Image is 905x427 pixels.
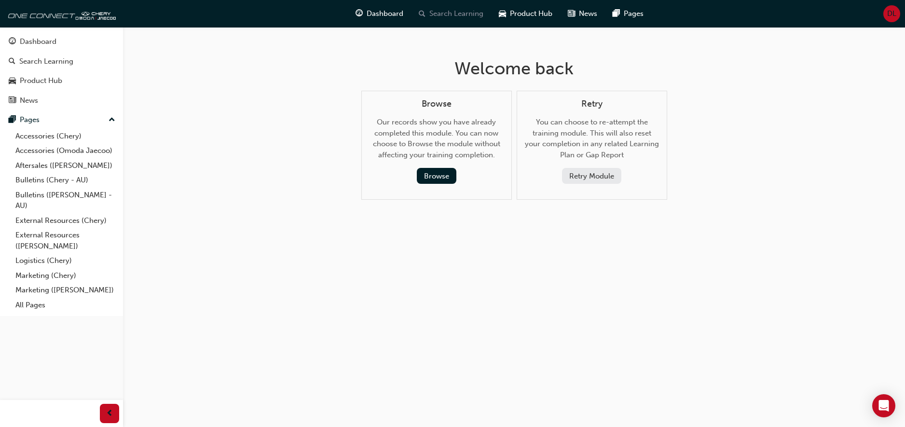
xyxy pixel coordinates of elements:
[562,168,621,184] button: Retry Module
[491,4,560,24] a: car-iconProduct Hub
[12,228,119,253] a: External Resources ([PERSON_NAME])
[5,4,116,23] img: oneconnect
[9,116,16,124] span: pages-icon
[12,298,119,313] a: All Pages
[4,111,119,129] button: Pages
[12,188,119,213] a: Bulletins ([PERSON_NAME] - AU)
[429,8,483,19] span: Search Learning
[411,4,491,24] a: search-iconSearch Learning
[356,8,363,20] span: guage-icon
[12,173,119,188] a: Bulletins (Chery - AU)
[510,8,552,19] span: Product Hub
[883,5,900,22] button: DL
[419,8,425,20] span: search-icon
[579,8,597,19] span: News
[560,4,605,24] a: news-iconNews
[361,58,667,79] h1: Welcome back
[12,129,119,144] a: Accessories (Chery)
[417,168,456,184] button: Browse
[12,158,119,173] a: Aftersales ([PERSON_NAME])
[348,4,411,24] a: guage-iconDashboard
[872,394,895,417] div: Open Intercom Messenger
[4,33,119,51] a: Dashboard
[106,408,113,420] span: prev-icon
[12,213,119,228] a: External Resources (Chery)
[9,57,15,66] span: search-icon
[4,53,119,70] a: Search Learning
[4,72,119,90] a: Product Hub
[525,99,659,110] h4: Retry
[370,99,504,184] div: Our records show you have already completed this module. You can now choose to Browse the module ...
[12,253,119,268] a: Logistics (Chery)
[525,99,659,184] div: You can choose to re-attempt the training module. This will also reset your completion in any rel...
[370,99,504,110] h4: Browse
[605,4,651,24] a: pages-iconPages
[367,8,403,19] span: Dashboard
[887,8,896,19] span: DL
[568,8,575,20] span: news-icon
[624,8,644,19] span: Pages
[499,8,506,20] span: car-icon
[12,283,119,298] a: Marketing ([PERSON_NAME])
[9,96,16,105] span: news-icon
[613,8,620,20] span: pages-icon
[4,92,119,110] a: News
[12,268,119,283] a: Marketing (Chery)
[20,95,38,106] div: News
[19,56,73,67] div: Search Learning
[12,143,119,158] a: Accessories (Omoda Jaecoo)
[9,38,16,46] span: guage-icon
[9,77,16,85] span: car-icon
[20,36,56,47] div: Dashboard
[4,31,119,111] button: DashboardSearch LearningProduct HubNews
[20,75,62,86] div: Product Hub
[109,114,115,126] span: up-icon
[20,114,40,125] div: Pages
